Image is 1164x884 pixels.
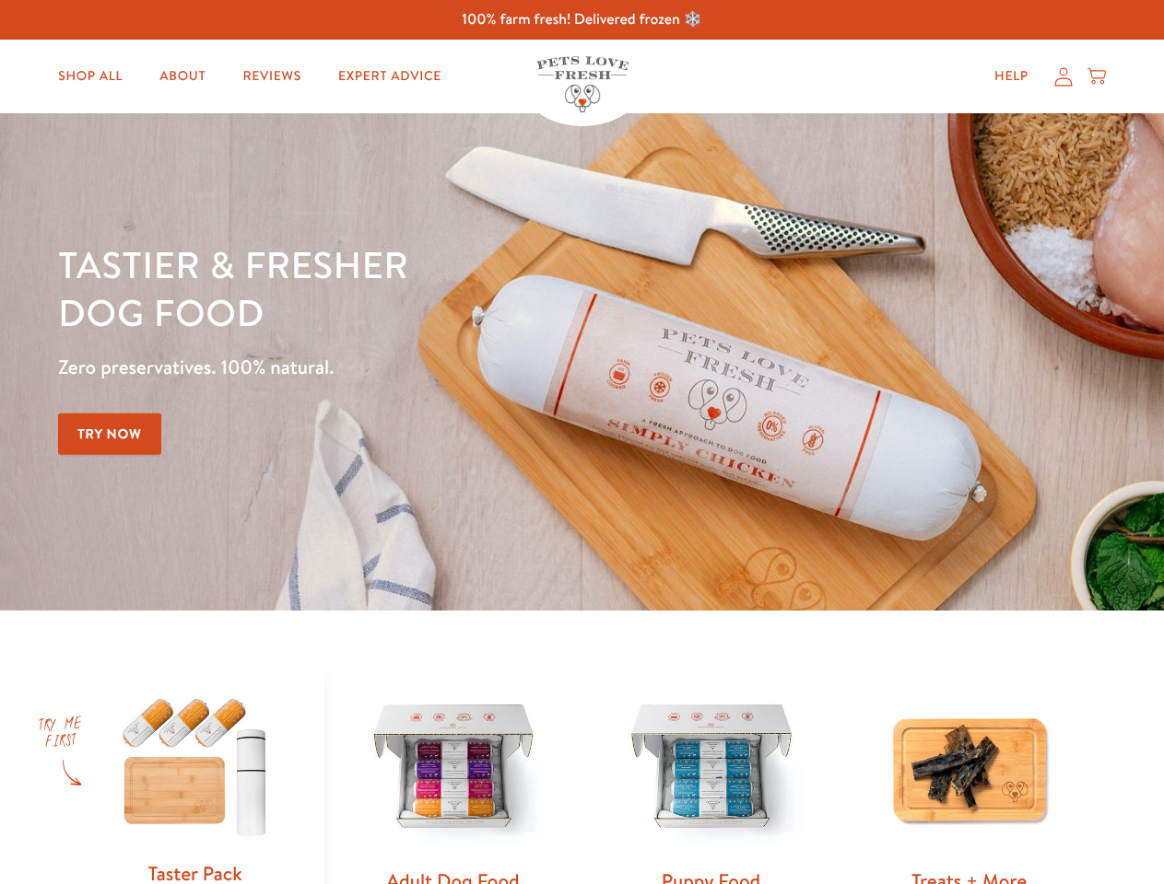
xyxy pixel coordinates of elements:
a: Try Now [58,413,161,455]
a: Reviews [228,58,315,95]
a: Help [980,58,1043,95]
a: Shop All [43,58,137,95]
p: Zero preservatives. 100% natural. [58,351,757,384]
a: Expert Advice [323,58,456,95]
img: Pets Love Fresh [536,56,629,112]
a: About [145,58,220,95]
h1: Tastier & fresher dog food [58,240,757,336]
